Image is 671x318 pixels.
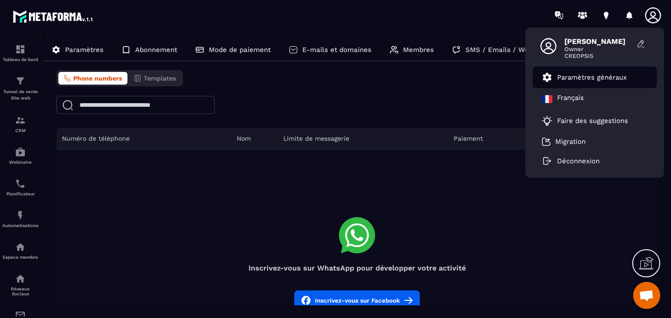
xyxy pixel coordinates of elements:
[2,128,38,133] p: CRM
[2,108,38,140] a: formationformationCRM
[2,140,38,171] a: automationsautomationsWebinaire
[403,46,434,54] p: Membres
[633,282,660,309] a: Ouvrir le chat
[542,115,637,126] a: Faire des suggestions
[15,44,26,55] img: formation
[56,264,657,272] h4: Inscrivez-vous sur WhatsApp pour développer votre activité
[231,128,278,149] th: Nom
[73,75,122,82] span: Phone numbers
[2,57,38,62] p: Tableau de bord
[135,46,177,54] p: Abonnement
[13,8,94,24] img: logo
[2,286,38,296] p: Réseaux Sociaux
[465,46,555,54] p: SMS / Emails / Webinaires
[15,76,26,86] img: formation
[542,72,627,83] a: Paramètres généraux
[564,52,632,59] span: CREOPSIS
[277,128,448,149] th: Limite de messagerie
[557,73,627,81] p: Paramètres généraux
[58,72,127,85] button: Phone numbers
[2,160,38,165] p: Webinaire
[15,210,26,221] img: automations
[557,94,584,104] p: Français
[65,46,103,54] p: Paramètres
[302,46,371,54] p: E-mails et domaines
[2,69,38,108] a: formationformationTunnel de vente Site web
[542,137,586,146] a: Migration
[2,191,38,196] p: Planificateur
[2,171,38,203] a: schedulerschedulerPlanificateur
[2,255,38,260] p: Espace membre
[557,157,600,165] p: Déconnexion
[15,273,26,284] img: social-network
[2,235,38,266] a: automationsautomationsEspace membre
[2,37,38,69] a: formationformationTableau de bord
[294,290,420,310] button: Inscrivez-vous sur Facebook
[144,75,176,82] span: Templates
[2,223,38,228] p: Automatisations
[557,117,628,125] p: Faire des suggestions
[56,128,231,149] th: Numéro de téléphone
[448,128,531,149] th: Paiement
[564,46,632,52] span: Owner
[15,178,26,189] img: scheduler
[2,266,38,303] a: social-networksocial-networkRéseaux Sociaux
[128,72,181,85] button: Templates
[209,46,271,54] p: Mode de paiement
[15,147,26,157] img: automations
[2,203,38,235] a: automationsautomationsAutomatisations
[555,138,586,146] p: Migration
[2,89,38,101] p: Tunnel de vente Site web
[564,37,632,46] span: [PERSON_NAME]
[15,115,26,126] img: formation
[15,242,26,252] img: automations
